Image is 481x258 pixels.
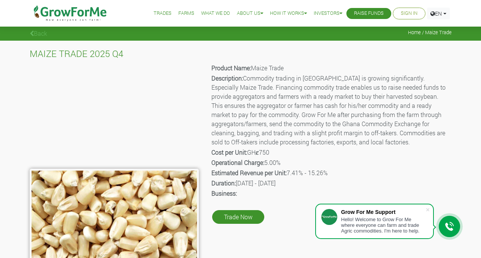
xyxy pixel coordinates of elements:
[211,63,451,73] p: Maize Trade
[154,9,171,17] a: Trades
[211,179,451,188] p: [DATE] - [DATE]
[30,29,47,37] a: Back
[314,9,342,17] a: Investors
[211,158,451,167] p: 5.00%
[211,168,451,177] p: 7.41% - 15.26%
[211,169,287,177] b: Estimated Revenue per Unit:
[270,9,307,17] a: How it Works
[408,30,452,35] span: Home / Maize Trade
[211,189,237,197] b: Business:
[211,74,243,82] b: Description:
[212,210,264,224] a: Trade Now
[341,217,425,234] div: Hello! Welcome to Grow For Me where everyone can farm and trade Agric commodities. I'm here to help.
[201,9,230,17] a: What We Do
[211,179,236,187] b: Duration:
[211,74,451,147] p: Commodity trading in [GEOGRAPHIC_DATA] is growing significantly. Especially Maize Trade. Financin...
[354,9,384,17] a: Raise Funds
[211,148,451,157] p: GHȼ750
[401,9,418,17] a: Sign In
[30,48,452,59] h4: MAIZE TRADE 2025 Q4
[237,9,263,17] a: About Us
[341,209,425,215] div: Grow For Me Support
[427,8,450,19] a: EN
[178,9,194,17] a: Farms
[211,158,264,166] b: Operational Charge:
[211,64,251,72] b: Product Name:
[211,148,247,156] b: Cost per Unit:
